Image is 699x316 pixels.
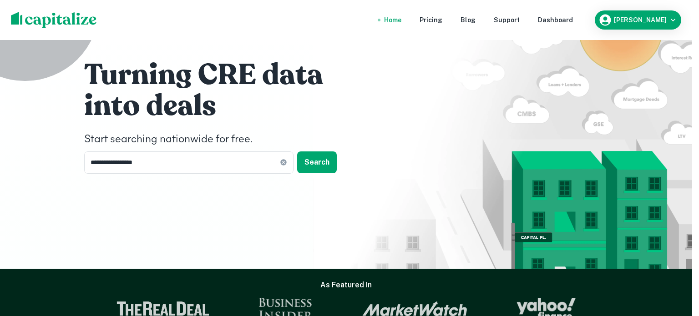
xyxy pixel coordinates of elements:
[384,15,401,25] div: Home
[84,88,357,124] h1: into deals
[320,280,372,291] h6: As Featured In
[11,12,97,28] img: capitalize-logo.png
[461,15,476,25] div: Blog
[614,17,667,23] h6: [PERSON_NAME]
[297,151,337,173] button: Search
[116,301,209,316] img: The Real Deal
[84,57,357,93] h1: Turning CRE data
[653,243,699,287] iframe: Chat Widget
[494,15,520,25] div: Support
[538,15,573,25] div: Dashboard
[420,15,442,25] div: Pricing
[84,131,357,148] h4: Start searching nationwide for free.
